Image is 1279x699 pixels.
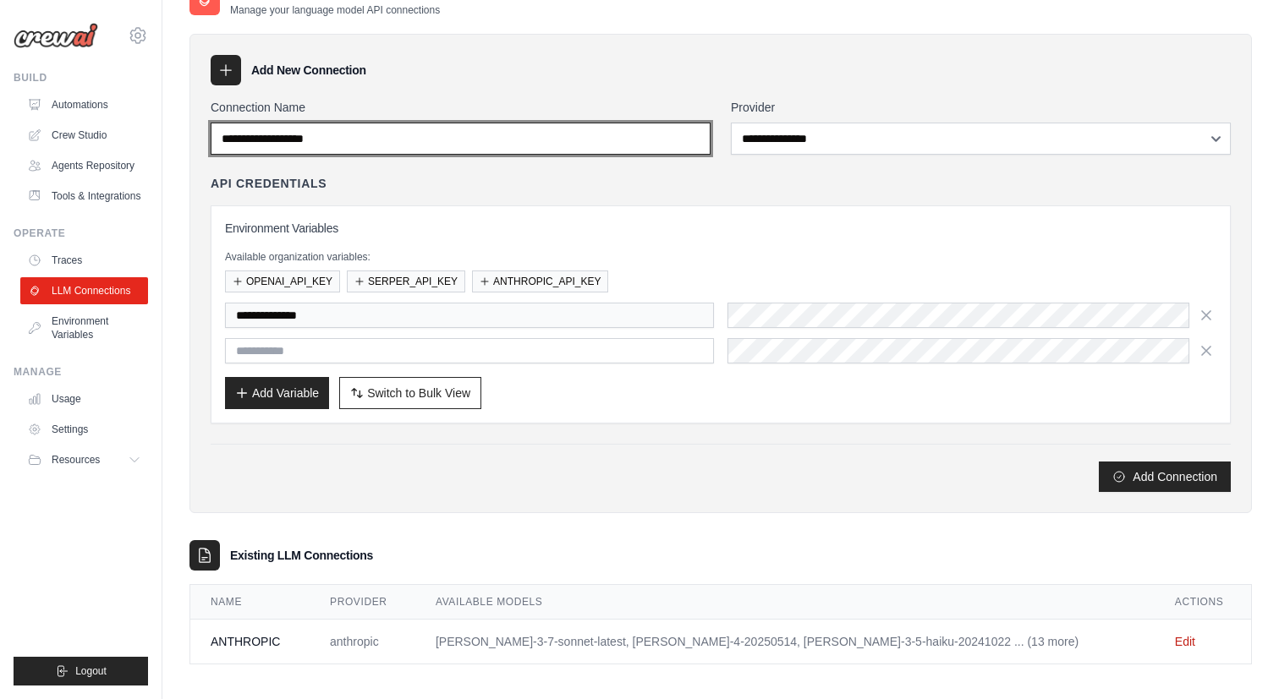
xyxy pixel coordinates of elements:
[20,308,148,348] a: Environment Variables
[1155,585,1251,620] th: Actions
[1175,635,1195,648] a: Edit
[190,585,310,620] th: Name
[211,99,711,116] label: Connection Name
[190,620,310,664] td: ANTHROPIC
[731,99,1231,116] label: Provider
[415,585,1155,620] th: Available Models
[14,23,98,48] img: Logo
[230,3,440,17] p: Manage your language model API connections
[14,227,148,240] div: Operate
[20,247,148,274] a: Traces
[211,175,327,192] h4: API Credentials
[225,377,329,409] button: Add Variable
[75,664,107,678] span: Logout
[14,365,148,379] div: Manage
[347,270,465,292] button: SERPER_API_KEY
[20,385,148,412] a: Usage
[20,122,148,149] a: Crew Studio
[20,152,148,179] a: Agents Repository
[225,250,1216,264] p: Available organization variables:
[20,446,148,473] button: Resources
[472,270,608,292] button: ANTHROPIC_API_KEY
[52,453,100,467] span: Resources
[310,585,415,620] th: Provider
[14,71,148,85] div: Build
[20,416,148,443] a: Settings
[20,183,148,210] a: Tools & Integrations
[225,270,340,292] button: OPENAI_API_KEY
[415,620,1155,664] td: [PERSON_NAME]-3-7-sonnet-latest, [PERSON_NAME]-4-20250514, [PERSON_NAME]-3-5-haiku-20241022 ... (...
[20,277,148,304] a: LLM Connections
[225,220,1216,237] h3: Environment Variables
[20,91,148,118] a: Automations
[339,377,481,409] button: Switch to Bulk View
[1099,461,1231,492] button: Add Connection
[230,547,373,564] h3: Existing LLM Connections
[14,657,148,685] button: Logout
[251,62,366,79] h3: Add New Connection
[367,385,470,401] span: Switch to Bulk View
[310,620,415,664] td: anthropic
